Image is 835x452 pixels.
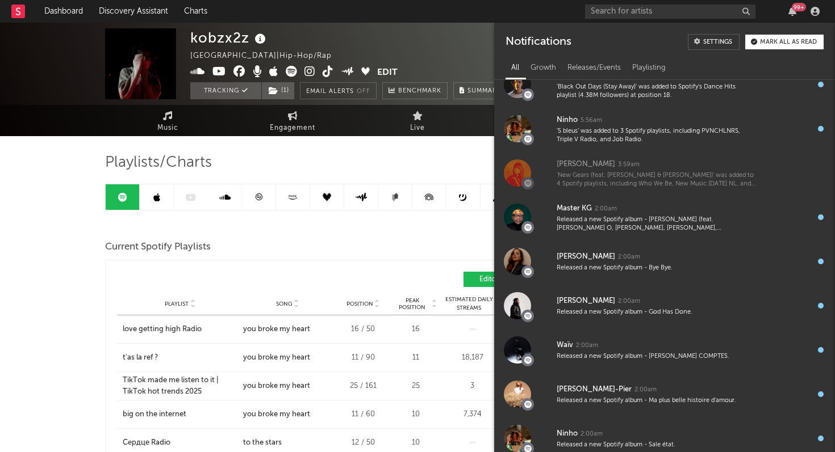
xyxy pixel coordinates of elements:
div: [PERSON_NAME] [557,294,615,308]
a: Master KG2:00amReleased a new Spotify album - [PERSON_NAME] (feat. [PERSON_NAME] O, [PERSON_NAME]... [494,195,835,239]
button: Editorial(2) [464,272,540,287]
div: 2:00am [634,386,657,394]
div: 99 + [792,3,806,11]
div: Settings [703,39,732,45]
div: 2:00am [618,253,640,261]
div: love getting high Radio [123,324,202,335]
span: Music [157,121,178,135]
div: 2:00am [576,341,598,350]
span: Playlist [165,301,189,307]
div: Released a new Spotify album - [PERSON_NAME] COMPTES. [557,352,757,361]
a: Benchmark [382,82,448,99]
div: Released a new Spotify album - Bye Bye. [557,264,757,272]
div: Released a new Spotify album - God Has Done. [557,308,757,316]
a: love getting high Radio [123,324,237,335]
button: (1) [262,82,294,99]
span: Peak Position [394,297,430,311]
div: Released a new Spotify album - Ma plus belle histoire d'amour. [557,396,757,405]
div: 11 / 90 [337,352,389,364]
div: t'as la ref ? [123,352,158,364]
div: 2:00am [581,430,603,438]
a: Engagement [230,105,355,136]
span: Current Spotify Playlists [105,240,211,254]
div: big on the internet [123,409,186,420]
div: to the stars [243,437,282,449]
a: [PERSON_NAME]2:00amReleased a new Spotify album - God Has Done. [494,284,835,328]
div: 11 / 60 [337,409,389,420]
button: Email AlertsOff [300,82,377,99]
span: Live [410,121,425,135]
div: Сердце Radio [123,437,170,449]
div: 25 [394,381,437,392]
div: 5:56am [581,116,602,125]
div: [PERSON_NAME] [557,250,615,264]
button: Summary [453,82,507,99]
div: Playlisting [627,58,671,78]
div: you broke my heart [243,409,310,420]
a: [PERSON_NAME]-Pier2:00amReleased a new Spotify album - Ma plus belle histoire d'amour. [494,372,835,416]
div: 'New Gears (feat. [PERSON_NAME] & [PERSON_NAME])' was added to 4 Spotify playlists, including Who... [557,171,757,189]
input: Search for artists [585,5,755,19]
a: Сердце Radio [123,437,237,449]
span: ( 1 ) [261,82,295,99]
div: Released a new Spotify album - Sale état. [557,441,757,449]
span: Editorial ( 2 ) [471,276,523,283]
div: [GEOGRAPHIC_DATA] | Hip-Hop/Rap [190,49,345,63]
span: Position [346,301,373,307]
div: 7,374 [442,409,502,420]
div: Released a new Spotify album - [PERSON_NAME] (feat. [PERSON_NAME] O, [PERSON_NAME], [PERSON_NAME]... [557,216,757,233]
div: 2:00am [595,205,617,213]
span: Playlists/Charts [105,156,212,170]
div: Ninho [557,113,578,127]
div: All [506,58,525,78]
a: t'as la ref ? [123,352,237,364]
div: Waïv [557,339,573,352]
a: Audience [480,105,605,136]
div: Notifications [506,34,571,50]
a: Live [355,105,480,136]
div: Master KG [557,202,592,216]
span: Summary [467,88,501,94]
button: Tracking [190,82,261,99]
em: Off [357,88,370,95]
div: Mark all as read [760,39,817,45]
div: 16 / 50 [337,324,389,335]
div: 'Black Out Days (Stay Away)' was added to Spotify's Dance Hits playlist (4.38M followers) at posi... [557,83,757,100]
div: 10 [394,409,437,420]
span: Estimated Daily Streams [442,295,495,312]
button: Mark all as read [745,35,824,49]
div: kobzx2z [190,28,269,47]
a: Music [105,105,230,136]
a: TikTok made me listen to it | TikTok hot trends 2025 [123,375,237,397]
div: Ninho [557,427,578,441]
a: Settings [688,34,740,50]
div: 3:59am [618,160,640,169]
a: [PERSON_NAME]3:59am'New Gears (feat. [PERSON_NAME] & [PERSON_NAME])' was added to 4 Spotify playl... [494,151,835,195]
div: you broke my heart [243,324,310,335]
div: you broke my heart [243,352,310,364]
div: 2:00am [618,297,640,306]
div: you broke my heart [243,381,310,392]
a: [PERSON_NAME]2:00amReleased a new Spotify album - Bye Bye. [494,239,835,284]
span: Engagement [270,121,315,135]
div: Growth [525,58,562,78]
a: big on the internet [123,409,237,420]
div: '5 bleus' was added to 3 Spotify playlists, including PVNCHLNRS, Triple V Radio, and Job Radio. [557,127,757,145]
div: 16 [394,324,437,335]
div: 3 [442,381,502,392]
a: [PERSON_NAME]6:00am'Black Out Days (Stay Away)' was added to Spotify's Dance Hits playlist (4.38M... [494,62,835,107]
div: 18,187 [442,352,502,364]
a: Waïv2:00amReleased a new Spotify album - [PERSON_NAME] COMPTES. [494,328,835,372]
div: [PERSON_NAME] [557,158,615,171]
button: 99+ [788,7,796,16]
a: Ninho5:56am'5 bleus' was added to 3 Spotify playlists, including PVNCHLNRS, Triple V Radio, and J... [494,107,835,151]
span: Benchmark [398,85,441,98]
div: 11 [394,352,437,364]
div: Releases/Events [562,58,627,78]
div: [PERSON_NAME]-Pier [557,383,632,396]
button: Edit [377,66,398,80]
div: 25 / 161 [337,381,389,392]
div: 10 [394,437,437,449]
span: Song [276,301,293,307]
